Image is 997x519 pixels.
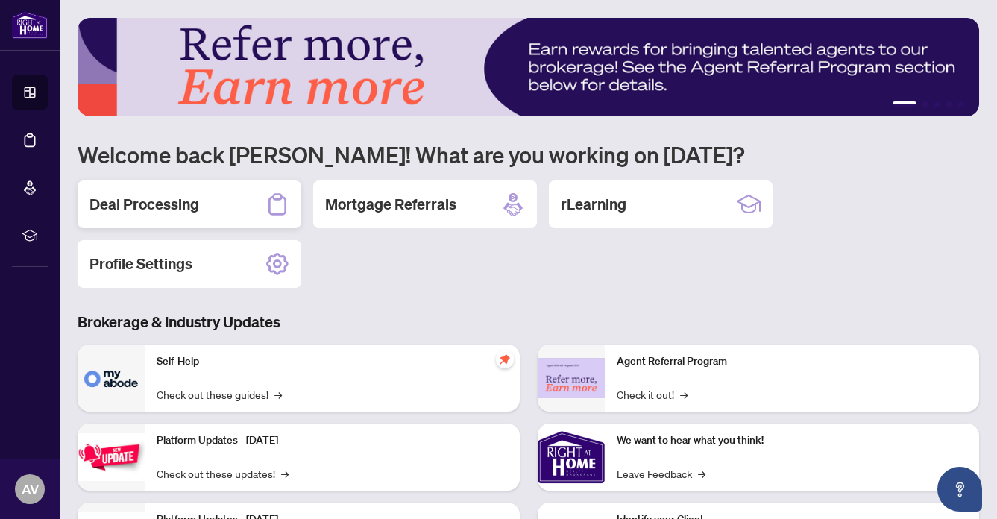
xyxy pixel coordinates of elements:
a: Leave Feedback→ [617,465,705,482]
h1: Welcome back [PERSON_NAME]! What are you working on [DATE]? [78,140,979,169]
a: Check it out!→ [617,386,688,403]
h2: Profile Settings [89,254,192,274]
a: Check out these guides!→ [157,386,282,403]
button: Open asap [937,467,982,512]
span: pushpin [496,350,514,368]
span: → [680,386,688,403]
span: → [698,465,705,482]
button: 1 [893,101,916,107]
p: Platform Updates - [DATE] [157,432,508,449]
p: Agent Referral Program [617,353,968,370]
img: logo [12,11,48,39]
h2: Deal Processing [89,194,199,215]
h2: Mortgage Referrals [325,194,456,215]
button: 3 [934,101,940,107]
h3: Brokerage & Industry Updates [78,312,979,333]
button: 5 [958,101,964,107]
img: We want to hear what you think! [538,424,605,491]
button: 4 [946,101,952,107]
button: 2 [922,101,928,107]
p: We want to hear what you think! [617,432,968,449]
img: Self-Help [78,345,145,412]
span: AV [22,479,39,500]
span: → [274,386,282,403]
img: Agent Referral Program [538,358,605,399]
img: Platform Updates - July 21, 2025 [78,433,145,480]
a: Check out these updates!→ [157,465,289,482]
p: Self-Help [157,353,508,370]
span: → [281,465,289,482]
h2: rLearning [561,194,626,215]
img: Slide 0 [78,18,979,116]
